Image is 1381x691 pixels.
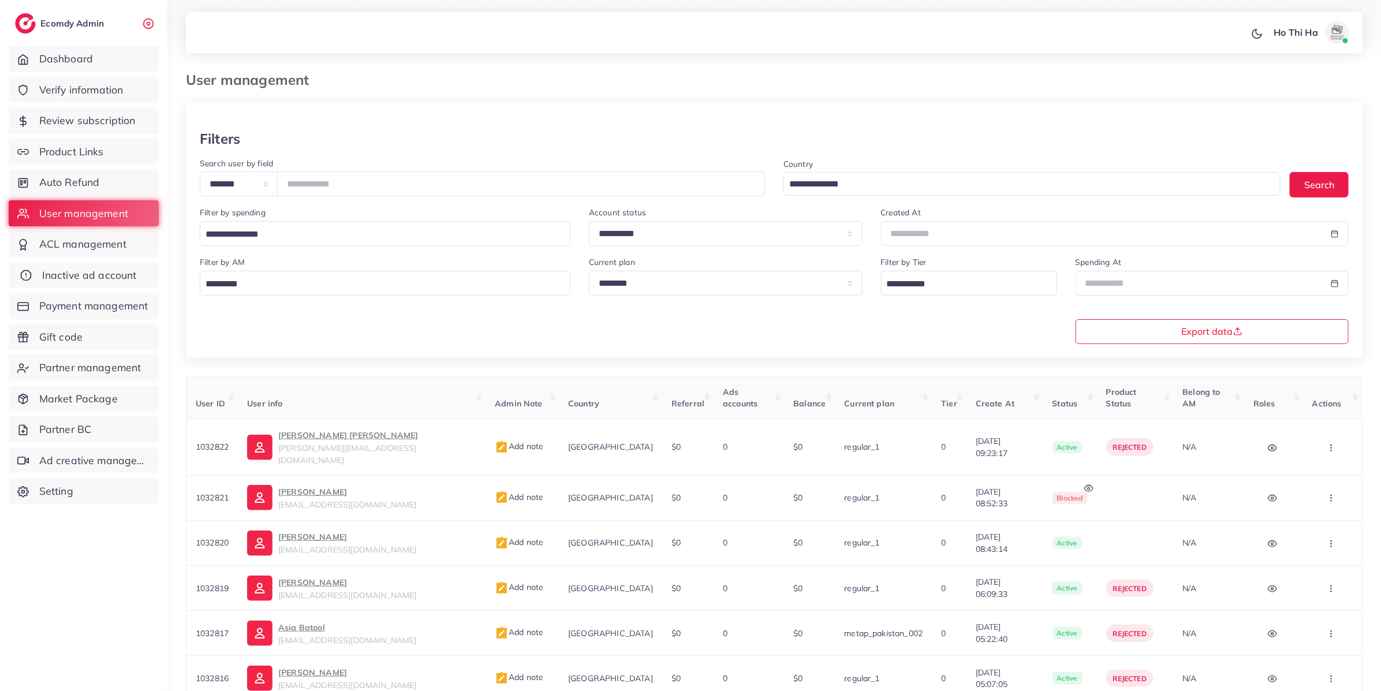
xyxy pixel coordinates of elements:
span: 0 [941,492,946,503]
span: [EMAIL_ADDRESS][DOMAIN_NAME] [278,635,416,645]
span: active [1052,537,1083,550]
span: regular_1 [845,583,880,593]
span: Inactive ad account [42,268,137,283]
img: ic-user-info.36bf1079.svg [247,435,273,460]
span: Auto Refund [39,175,100,190]
span: [EMAIL_ADDRESS][DOMAIN_NAME] [278,590,416,600]
a: Payment management [9,293,159,319]
div: Search for option [881,271,1057,296]
a: [PERSON_NAME][EMAIL_ADDRESS][DOMAIN_NAME] [247,576,476,601]
span: $0 [671,583,681,593]
span: Payment management [39,298,148,313]
a: [PERSON_NAME][EMAIL_ADDRESS][DOMAIN_NAME] [247,666,476,691]
span: ACL management [39,237,126,252]
img: ic-user-info.36bf1079.svg [247,621,273,646]
a: [PERSON_NAME] [PERSON_NAME][PERSON_NAME][EMAIL_ADDRESS][DOMAIN_NAME] [247,428,476,466]
span: Add note [495,537,543,547]
span: [GEOGRAPHIC_DATA] [568,442,653,452]
a: Asia Batool[EMAIL_ADDRESS][DOMAIN_NAME] [247,621,476,646]
a: [PERSON_NAME][EMAIL_ADDRESS][DOMAIN_NAME] [247,485,476,510]
span: N/A [1183,583,1197,593]
span: $0 [671,537,681,548]
span: $0 [671,673,681,683]
a: Auto Refund [9,169,159,196]
span: Country [568,398,599,409]
img: ic-user-info.36bf1079.svg [247,576,273,601]
span: Ads accounts [723,387,757,409]
a: [PERSON_NAME][EMAIL_ADDRESS][DOMAIN_NAME] [247,530,476,555]
span: 0 [723,628,727,638]
img: ic-user-info.36bf1079.svg [247,485,273,510]
span: 0 [723,442,727,452]
span: [GEOGRAPHIC_DATA] [568,673,653,683]
span: Admin Note [495,398,543,409]
span: 0 [723,492,727,503]
span: regular_1 [845,442,880,452]
span: 0 [941,583,946,593]
img: avatar [1326,21,1349,44]
input: Search for option [785,175,1266,193]
span: N/A [1183,537,1197,548]
input: Search for option [201,226,555,244]
span: Market Package [39,391,118,406]
span: N/A [1183,673,1197,683]
span: $0 [793,583,803,593]
span: [DATE] 05:22:40 [976,621,1034,645]
span: Partner management [39,360,141,375]
a: Product Links [9,139,159,165]
a: Ho Thi Haavatar [1268,21,1353,44]
span: Setting [39,484,73,499]
label: Country [783,158,813,170]
span: Add note [495,441,543,451]
span: 1032817 [196,628,229,638]
span: Belong to AM [1183,387,1220,409]
span: metap_pakistan_002 [845,628,923,638]
span: 0 [941,442,946,452]
span: Product Links [39,144,104,159]
span: 1032820 [196,537,229,548]
span: Review subscription [39,113,136,128]
span: N/A [1183,442,1197,452]
span: 0 [941,673,946,683]
span: Verify information [39,83,124,98]
span: 1032821 [196,492,229,503]
span: $0 [793,628,803,638]
span: N/A [1183,628,1197,638]
span: regular_1 [845,492,880,503]
span: rejected [1113,629,1147,638]
span: Roles [1253,398,1275,409]
span: 1032822 [196,442,229,452]
span: 0 [723,673,727,683]
div: Search for option [200,221,570,246]
span: N/A [1183,492,1197,503]
button: Search [1290,172,1349,197]
span: [GEOGRAPHIC_DATA] [568,583,653,593]
span: Add note [495,672,543,682]
span: $0 [671,442,681,452]
h2: Ecomdy Admin [40,18,107,29]
span: [GEOGRAPHIC_DATA] [568,628,653,638]
span: User management [39,206,128,221]
a: Setting [9,478,159,505]
span: $0 [793,442,803,452]
span: [GEOGRAPHIC_DATA] [568,537,653,548]
span: active [1052,672,1083,685]
p: Asia Batool [278,621,416,634]
span: regular_1 [845,537,880,548]
span: [EMAIL_ADDRESS][DOMAIN_NAME] [278,544,416,555]
span: $0 [793,492,803,503]
a: logoEcomdy Admin [15,13,107,33]
a: Verify information [9,77,159,103]
span: $0 [793,537,803,548]
a: ACL management [9,231,159,257]
span: Add note [495,582,543,592]
span: [GEOGRAPHIC_DATA] [568,492,653,503]
label: Filter by AM [200,256,245,268]
span: 0 [941,628,946,638]
a: Market Package [9,386,159,412]
span: 0 [941,537,946,548]
img: admin_note.cdd0b510.svg [495,536,509,550]
img: logo [15,13,36,33]
span: Referral [671,398,704,409]
p: [PERSON_NAME] [278,485,416,499]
